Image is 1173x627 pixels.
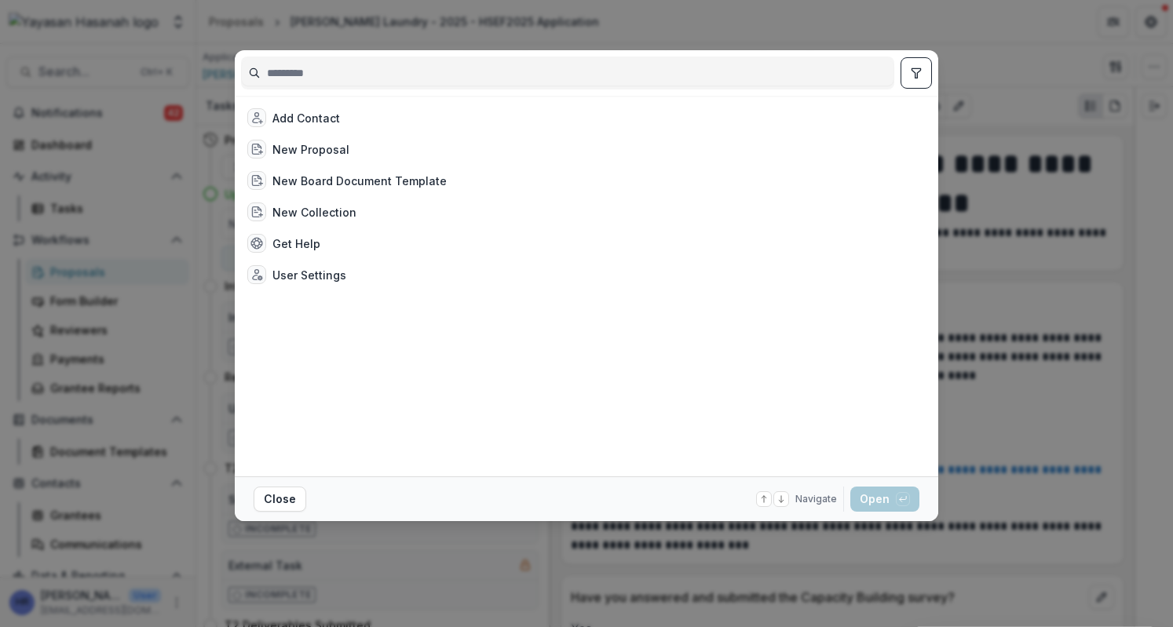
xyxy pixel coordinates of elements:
button: Open [850,487,919,512]
div: Get Help [272,235,320,252]
button: toggle filters [901,57,932,89]
div: User Settings [272,267,346,283]
div: New Collection [272,204,356,221]
div: New Proposal [272,141,349,158]
span: Navigate [795,492,837,506]
div: New Board Document Template [272,173,447,189]
div: Add Contact [272,110,340,126]
button: Close [254,487,306,512]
